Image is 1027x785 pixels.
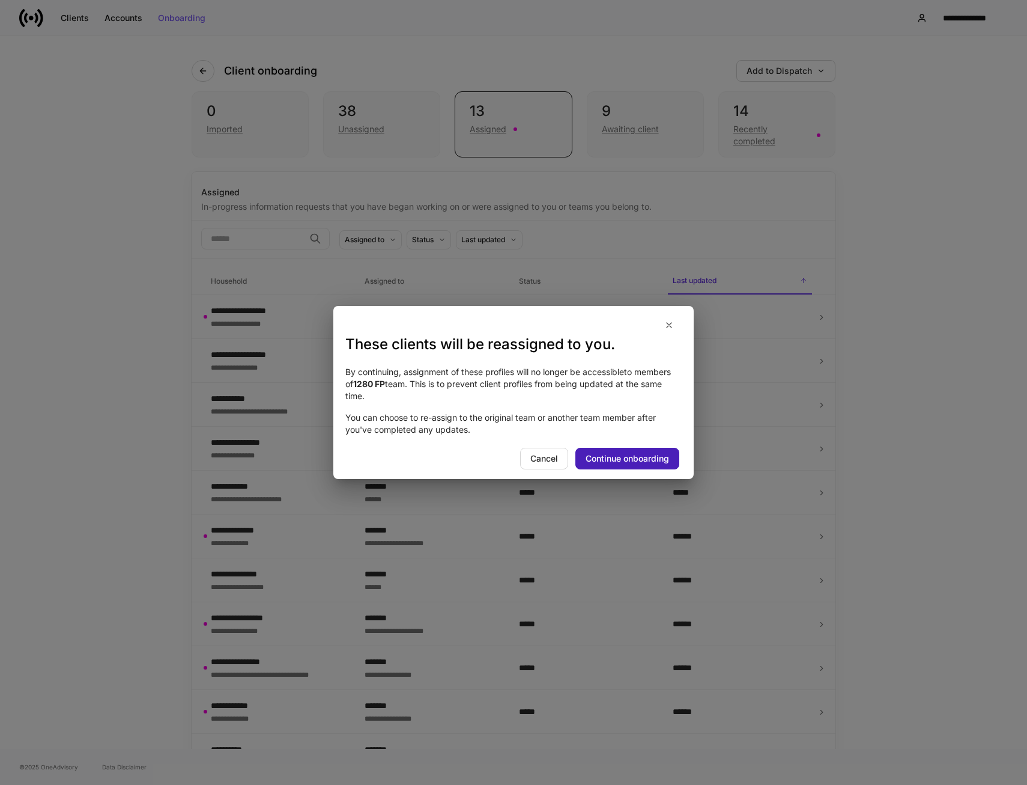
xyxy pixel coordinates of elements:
strong: 1280 FP [353,379,385,389]
button: Cancel [520,448,568,469]
div: Cancel [530,454,558,463]
div: Continue onboarding [586,454,669,463]
h3: These clients will be reassigned to you. [345,335,682,354]
p: You can choose to re-assign to the original team or another team member after you've completed an... [345,412,682,436]
p: By continuing, assignment of these profiles will no longer be accessible to members of team . Thi... [345,366,682,402]
button: Continue onboarding [575,448,679,469]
